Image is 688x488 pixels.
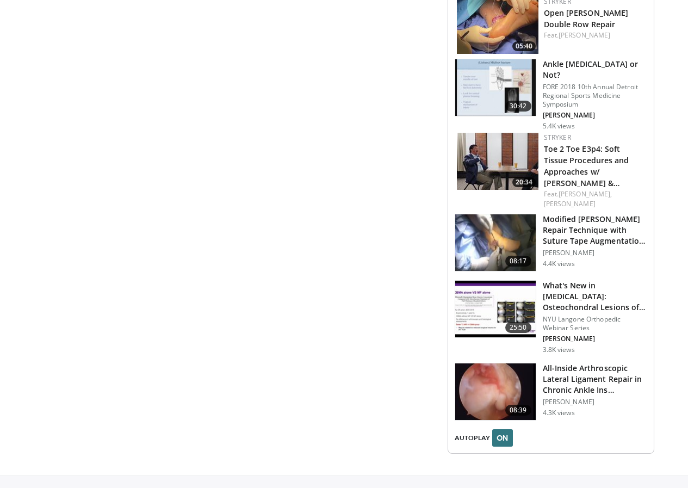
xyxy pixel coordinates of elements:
[457,133,538,190] a: 20:34
[455,363,647,421] a: 08:39 All-Inside Arthroscopic Lateral Ligament Repair in Chronic Ankle Ins… [PERSON_NAME] 4.3K views
[543,335,647,343] p: [PERSON_NAME]
[457,133,538,190] img: c666e18c-5948-42bb-87b8-0687c898742b.150x105_q85_crop-smart_upscale.jpg
[543,345,575,354] p: 3.8K views
[559,30,610,40] a: [PERSON_NAME]
[512,41,536,51] span: 05:40
[544,30,645,40] div: Feat.
[512,177,536,187] span: 20:34
[455,214,536,271] img: dddd7d70-a8d3-4181-ba28-5068cc32d45d.150x105_q85_crop-smart_upscale.jpg
[455,433,490,443] span: AUTOPLAY
[544,144,629,188] a: Toe 2 Toe E3p4: Soft Tissue Procedures and Approaches w/ [PERSON_NAME] &…
[543,111,647,120] p: [PERSON_NAME]
[505,405,531,416] span: 08:39
[544,199,596,208] a: [PERSON_NAME]
[505,256,531,267] span: 08:17
[455,59,536,116] img: d72419f2-8253-463f-b5b1-725911dbbf4b.150x105_q85_crop-smart_upscale.jpg
[543,249,647,257] p: [PERSON_NAME]
[455,59,647,131] a: 30:42 Ankle [MEDICAL_DATA] or Not? FORE 2018 10th Annual Detroit Regional Sports Medicine Symposi...
[505,101,531,112] span: 30:42
[544,8,629,29] a: Open [PERSON_NAME] Double Row Repair
[543,409,575,417] p: 4.3K views
[543,280,647,313] h3: What's New in [MEDICAL_DATA]: Osteochondral Lesions of the T…
[505,322,531,333] span: 25:50
[455,363,536,420] img: b242fad6-6404-41ee-ab64-b0c7717d0c99.150x105_q85_crop-smart_upscale.jpg
[543,398,647,406] p: [PERSON_NAME]
[543,214,647,246] h3: Modified [PERSON_NAME] Repair Technique with Suture Tape Augmentation for…
[455,281,536,337] img: bf7d6a1b-4508-4277-befc-ba70a41464e2.150x105_q85_crop-smart_upscale.jpg
[543,83,647,109] p: FORE 2018 10th Annual Detroit Regional Sports Medicine Symposium
[543,315,647,332] p: NYU Langone Orthopedic Webinar Series
[544,133,571,142] a: Stryker
[543,59,647,81] h3: Ankle [MEDICAL_DATA] or Not?
[559,189,612,199] a: [PERSON_NAME],
[543,260,575,268] p: 4.4K views
[455,280,647,354] a: 25:50 What's New in [MEDICAL_DATA]: Osteochondral Lesions of the T… NYU Langone Orthopedic Webina...
[455,214,647,271] a: 08:17 Modified [PERSON_NAME] Repair Technique with Suture Tape Augmentation for… [PERSON_NAME] 4....
[544,189,645,209] div: Feat.
[543,363,647,396] h3: All-Inside Arthroscopic Lateral Ligament Repair in Chronic Ankle Ins…
[492,429,513,447] button: ON
[543,122,575,131] p: 5.4K views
